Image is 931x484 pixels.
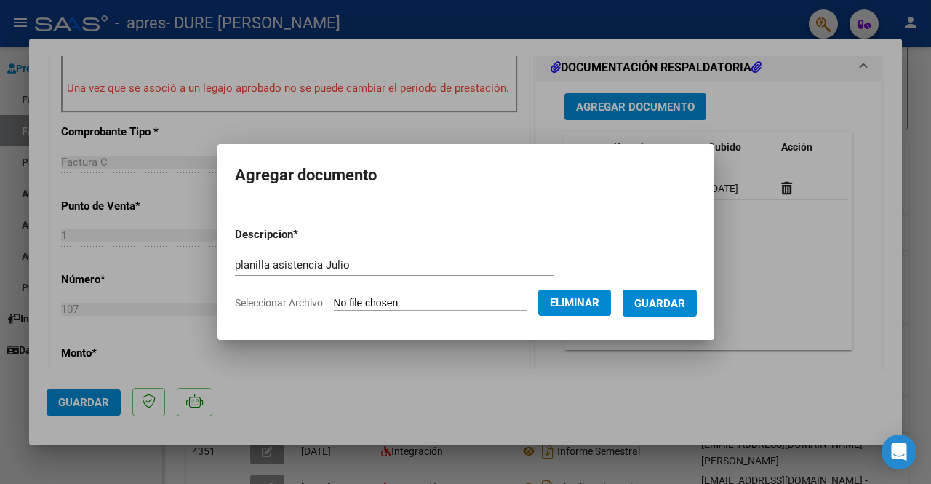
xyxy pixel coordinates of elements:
[235,226,374,243] p: Descripcion
[235,297,323,309] span: Seleccionar Archivo
[634,297,685,310] span: Guardar
[538,290,611,316] button: Eliminar
[623,290,697,317] button: Guardar
[550,296,599,309] span: Eliminar
[882,435,916,469] div: Open Intercom Messenger
[235,162,697,189] h2: Agregar documento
